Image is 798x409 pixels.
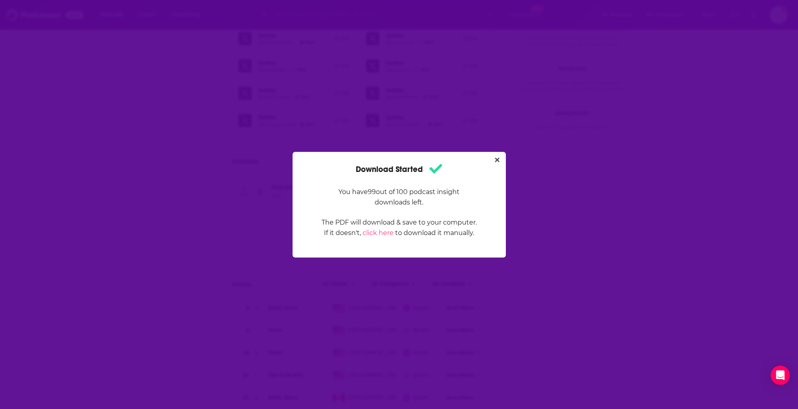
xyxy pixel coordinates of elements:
[363,229,394,237] a: click here
[492,155,503,165] button: Close
[321,187,477,208] p: You have 99 out of 100 podcast insight downloads left.
[356,162,442,177] h1: Download Started
[321,217,477,238] p: The PDF will download & save to your computer. If it doesn't, to download it manually.
[771,366,790,385] div: Open Intercom Messenger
